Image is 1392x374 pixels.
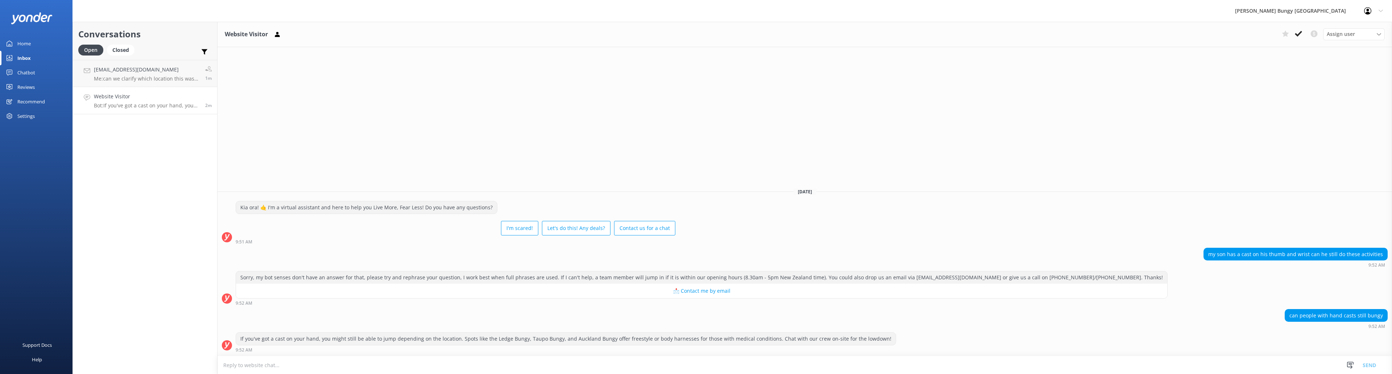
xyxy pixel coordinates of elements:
div: Sep 20 2025 09:51am (UTC +12:00) Pacific/Auckland [236,239,675,244]
a: [EMAIL_ADDRESS][DOMAIN_NAME]Me:can we clarify which location this was at? Is this in [GEOGRAPHIC_... [73,60,217,87]
span: Sep 20 2025 09:53am (UTC +12:00) Pacific/Auckland [205,75,212,81]
span: Assign user [1327,30,1355,38]
button: I'm scared! [501,221,538,235]
strong: 9:52 AM [236,301,252,305]
strong: 9:51 AM [236,240,252,244]
strong: 9:52 AM [1368,324,1385,329]
div: Recommend [17,94,45,109]
button: 📩 Contact me by email [236,284,1167,298]
div: Sep 20 2025 09:52am (UTC +12:00) Pacific/Auckland [236,300,1168,305]
span: [DATE] [794,189,816,195]
div: Reviews [17,80,35,94]
strong: 9:52 AM [1368,263,1385,267]
div: my son has a cast on his thumb and wrist can he still do these activities [1204,248,1387,260]
div: If you've got a cast on your hand, you might still be able to jump depending on the location. Spo... [236,333,896,345]
button: Contact us for a chat [614,221,675,235]
div: Help [32,352,42,367]
div: Home [17,36,31,51]
div: Closed [107,45,134,56]
a: Closed [107,46,138,54]
h2: Conversations [78,27,212,41]
div: Open [78,45,103,56]
img: yonder-white-logo.png [11,12,53,24]
span: Sep 20 2025 09:52am (UTC +12:00) Pacific/Auckland [205,102,212,108]
div: Settings [17,109,35,123]
h4: Website Visitor [94,93,200,100]
a: Open [78,46,107,54]
p: Me: can we clarify which location this was at? Is this in [GEOGRAPHIC_DATA]? [94,75,200,82]
div: Kia ora! 🤙 I'm a virtual assistant and here to help you Live More, Fear Less! Do you have any que... [236,201,497,214]
strong: 9:52 AM [236,348,252,352]
div: Chatbot [17,65,35,80]
div: Sep 20 2025 09:52am (UTC +12:00) Pacific/Auckland [236,347,896,352]
div: Sep 20 2025 09:52am (UTC +12:00) Pacific/Auckland [1203,262,1388,267]
div: Support Docs [22,338,52,352]
h3: Website Visitor [225,30,268,39]
div: Inbox [17,51,31,65]
div: Sep 20 2025 09:52am (UTC +12:00) Pacific/Auckland [1285,324,1388,329]
div: Sorry, my bot senses don't have an answer for that, please try and rephrase your question, I work... [236,271,1167,284]
button: Let's do this! Any deals? [542,221,610,235]
div: can people with hand casts still bungy [1285,309,1387,322]
h4: [EMAIL_ADDRESS][DOMAIN_NAME] [94,66,200,74]
p: Bot: If you've got a cast on your hand, you might still be able to jump depending on the location... [94,102,200,109]
a: Website VisitorBot:If you've got a cast on your hand, you might still be able to jump depending o... [73,87,217,114]
div: Assign User [1323,28,1385,40]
